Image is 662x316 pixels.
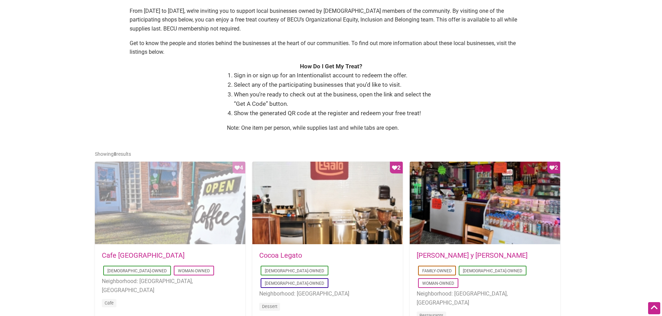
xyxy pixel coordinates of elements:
[259,289,396,298] li: Neighborhood: [GEOGRAPHIC_DATA]
[130,39,533,57] p: Get to know the people and stories behind the businesses at the heart of our communities. To find...
[114,151,116,157] b: 8
[234,90,435,109] li: When you’re ready to check out at the business, open the link and select the “Get A Code” button.
[300,63,362,70] strong: How Do I Get My Treat?
[463,268,522,273] a: [DEMOGRAPHIC_DATA]-Owned
[102,251,185,259] a: Cafe [GEOGRAPHIC_DATA]
[234,71,435,80] li: Sign in or sign up for an Intentionalist account to redeem the offer.
[95,151,131,157] span: Showing results
[234,80,435,89] li: Select any of the participating businesses that you’d like to visit.
[265,281,324,286] a: [DEMOGRAPHIC_DATA]-Owned
[105,300,114,306] a: Cafe
[417,289,553,307] li: Neighborhood: [GEOGRAPHIC_DATA], [GEOGRAPHIC_DATA]
[102,277,238,294] li: Neighborhood: [GEOGRAPHIC_DATA], [GEOGRAPHIC_DATA]
[227,123,435,133] p: Note: One item per person, while supplies last and while tabs are open.
[130,7,533,33] p: From [DATE] to [DATE], we’re inviting you to support local businesses owned by [DEMOGRAPHIC_DATA]...
[234,109,435,118] li: Show the generated QR code at the register and redeem your free treat!
[417,251,528,259] a: [PERSON_NAME] y [PERSON_NAME]
[648,302,660,314] div: Scroll Back to Top
[265,268,324,273] a: [DEMOGRAPHIC_DATA]-Owned
[259,251,302,259] a: Cocoa Legato
[262,304,277,309] a: Dessert
[422,268,452,273] a: Family-Owned
[178,268,210,273] a: Woman-Owned
[107,268,167,273] a: [DEMOGRAPHIC_DATA]-Owned
[422,281,454,286] a: Woman-Owned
